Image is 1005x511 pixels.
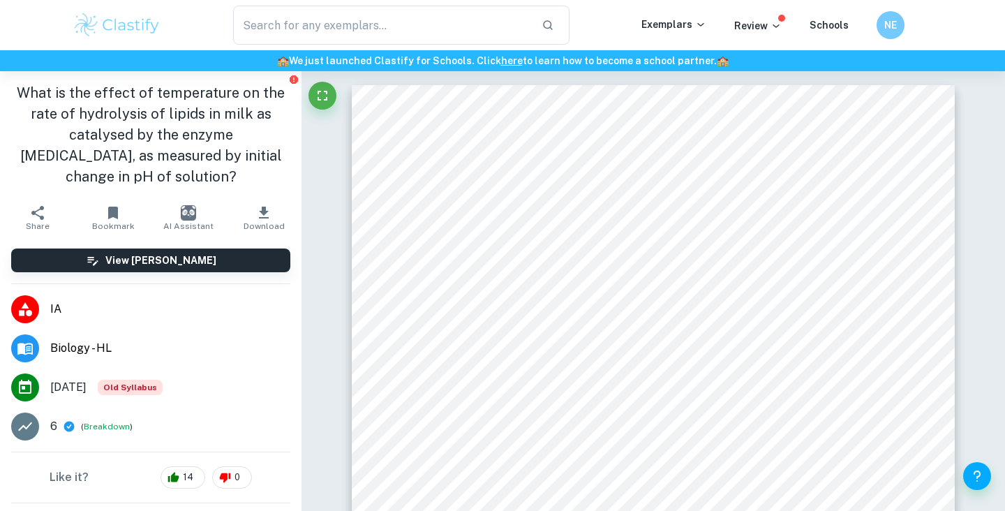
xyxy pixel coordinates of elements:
h1: What is the effect of temperature on the rate of hydrolysis of lipids in milk as catalysed by the... [11,82,290,187]
p: Review [734,18,782,34]
span: as a biological catalyst which greatly increases the rate of the hydrolysis reactions required fo... [389,226,873,238]
span: IA [50,301,290,318]
button: Report issue [288,74,299,84]
a: here [501,55,523,66]
button: Download [226,198,301,237]
p: Exemplars [641,17,706,32]
span: AI Assistant [163,221,214,231]
h6: We just launched Clastify for Schools. Click to learn how to become a school partner. [3,53,1002,68]
span: resulting in the decomposition of both water and the chemical. (Chemistry LibreTexts, 2021) This ... [389,254,911,266]
span: ý ³ ÿýÿÿÿ ýýýý + ýýÿýýýýý [646,496,789,508]
span: Background Information [389,142,509,154]
h6: Like it? [50,469,89,486]
button: NE [877,11,904,39]
span: ýýýýýýÿýýýÿýýýýý + ÿ [519,496,641,508]
div: Starting from the May 2025 session, the Biology IA requirements have changed. It's OK to refer to... [98,380,163,395]
p: 6 [50,418,57,435]
span: For example, the reactions involved in the hydrolysis of [MEDICAL_DATA] ([PERSON_NAME], 2008) are... [389,439,963,451]
span: Old Syllabus [98,380,163,395]
button: Help and Feedback [963,462,991,490]
img: AI Assistant [181,205,196,221]
span: Figure 1. Image showing the general formula of a hydrolysis reaction. (Chemistry Learner, 2022) [389,296,862,308]
span: 14 [175,471,201,484]
span: ! [641,501,646,510]
button: AI Assistant [151,198,226,237]
button: View [PERSON_NAME] [11,249,290,272]
input: Search for any exemplars... [233,6,530,45]
span: [DATE] [50,379,87,396]
span: Download [244,221,285,231]
span: 🏫 [717,55,729,66]
span: in Figure 1. [389,268,445,280]
div: 14 [161,466,205,489]
span: Exploration [389,124,461,138]
span: ý ³ ÿýÿÿÿ ýýýý + ýýýýÿýýýÿýýýýý [614,467,791,479]
span: In the human digestive system, large biological macromolecules are digested and broken down into ... [389,170,898,182]
span: 1 [913,105,920,117]
span: 🏫 [277,55,289,66]
span: monomers, which are then used by cells to perform essential functions. One such example is the di... [389,184,917,196]
span: ( ) [81,420,133,434]
h6: View [PERSON_NAME] [105,253,216,268]
h6: NE [883,17,899,33]
span: digestion. (Kognity, n.d.) Hydrolysis refers to a reaction wherein chemicals interact with water ... [389,240,905,252]
span: Biology - HL [50,340,290,357]
span: Bookmark [92,221,135,231]
span: lipids, which mainly occurs in the small [MEDICAL_DATA]. Lipids are broken down into glycerol and... [389,198,937,210]
span: ýýýýýÿýýýýýý + ÿ [516,467,609,479]
span: 0 [227,471,248,484]
span: ÿýýýÿýýýÿýýýýý + ÿ [500,482,605,494]
button: Bookmark [75,198,151,237]
div: 0 [212,466,252,489]
button: Breakdown [84,420,130,433]
button: Fullscreen [308,82,336,110]
span: Share [26,221,50,231]
span: ! [605,487,610,495]
a: Schools [810,20,849,31]
img: Clastify logo [73,11,161,39]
